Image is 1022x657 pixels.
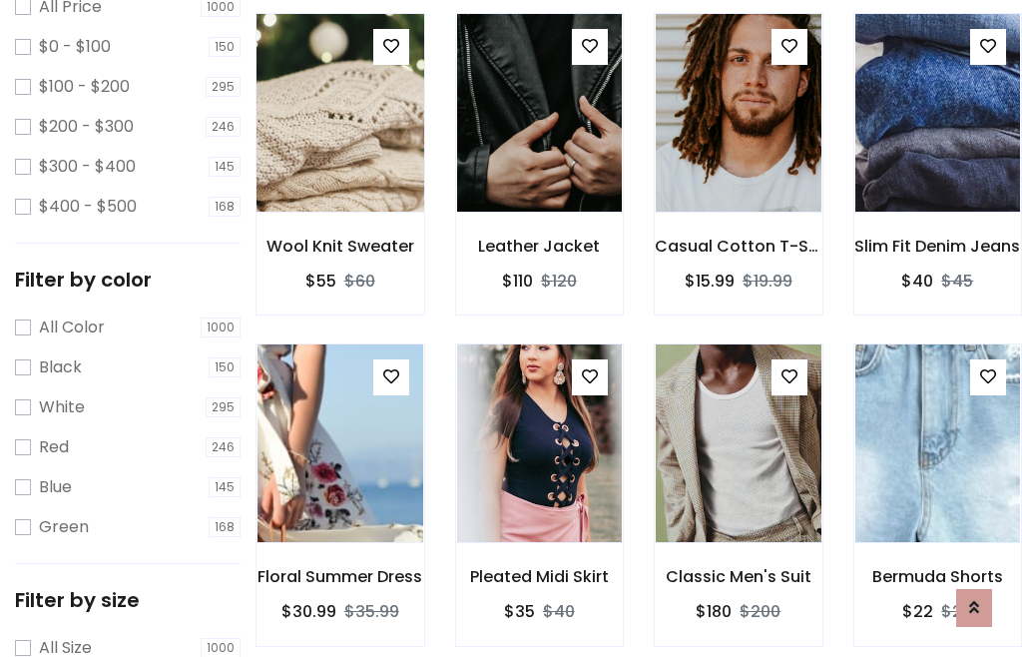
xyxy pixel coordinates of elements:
[209,357,241,377] span: 150
[305,272,336,291] h6: $55
[39,155,136,179] label: $300 - $400
[39,195,137,219] label: $400 - $500
[206,397,241,417] span: 295
[39,115,134,139] label: $200 - $300
[15,268,241,292] h5: Filter by color
[39,316,105,339] label: All Color
[39,435,69,459] label: Red
[256,567,424,586] h6: Floral Summer Dress
[344,270,375,293] del: $60
[206,117,241,137] span: 246
[281,602,336,621] h6: $30.99
[740,600,780,623] del: $200
[201,318,241,337] span: 1000
[15,588,241,612] h5: Filter by size
[902,602,933,621] h6: $22
[743,270,792,293] del: $19.99
[209,157,241,177] span: 145
[39,75,130,99] label: $100 - $200
[209,477,241,497] span: 145
[456,237,624,256] h6: Leather Jacket
[655,567,822,586] h6: Classic Men's Suit
[941,600,972,623] del: $25
[456,567,624,586] h6: Pleated Midi Skirt
[39,475,72,499] label: Blue
[209,517,241,537] span: 168
[655,237,822,256] h6: Casual Cotton T-Shirt
[502,272,533,291] h6: $110
[206,437,241,457] span: 246
[696,602,732,621] h6: $180
[685,272,735,291] h6: $15.99
[854,567,1022,586] h6: Bermuda Shorts
[39,515,89,539] label: Green
[854,237,1022,256] h6: Slim Fit Denim Jeans
[206,77,241,97] span: 295
[39,395,85,419] label: White
[941,270,973,293] del: $45
[209,197,241,217] span: 168
[541,270,577,293] del: $120
[901,272,933,291] h6: $40
[209,37,241,57] span: 150
[344,600,399,623] del: $35.99
[543,600,575,623] del: $40
[256,237,424,256] h6: Wool Knit Sweater
[504,602,535,621] h6: $35
[39,355,82,379] label: Black
[39,35,111,59] label: $0 - $100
